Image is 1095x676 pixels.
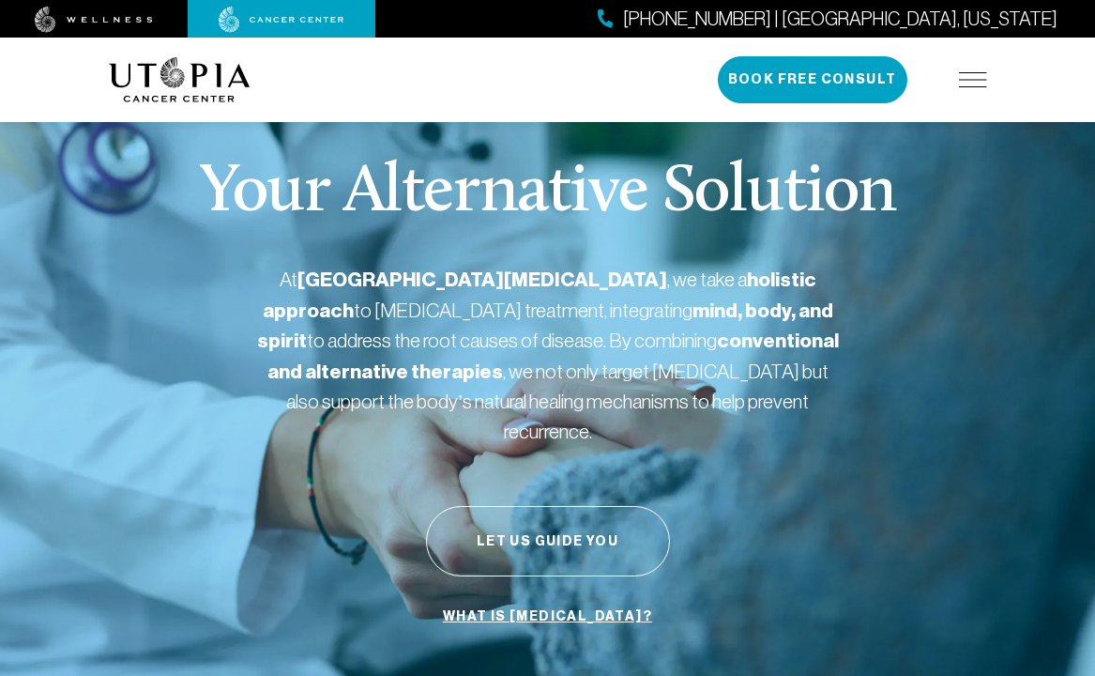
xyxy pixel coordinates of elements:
img: wellness [35,7,153,33]
a: [PHONE_NUMBER] | [GEOGRAPHIC_DATA], [US_STATE] [598,6,1057,33]
span: [PHONE_NUMBER] | [GEOGRAPHIC_DATA], [US_STATE] [623,6,1057,33]
p: At , we take a to [MEDICAL_DATA] treatment, integrating to address the root causes of disease. By... [257,265,839,446]
button: Let Us Guide You [426,506,670,576]
strong: [GEOGRAPHIC_DATA][MEDICAL_DATA] [297,268,667,292]
button: Book Free Consult [718,56,907,103]
a: What is [MEDICAL_DATA]? [438,599,657,635]
img: cancer center [219,7,344,33]
strong: conventional and alternative therapies [267,329,839,384]
img: icon-hamburger [959,72,987,87]
p: Your Alternative Solution [199,160,896,227]
strong: holistic approach [263,268,816,323]
img: logo [109,57,251,102]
